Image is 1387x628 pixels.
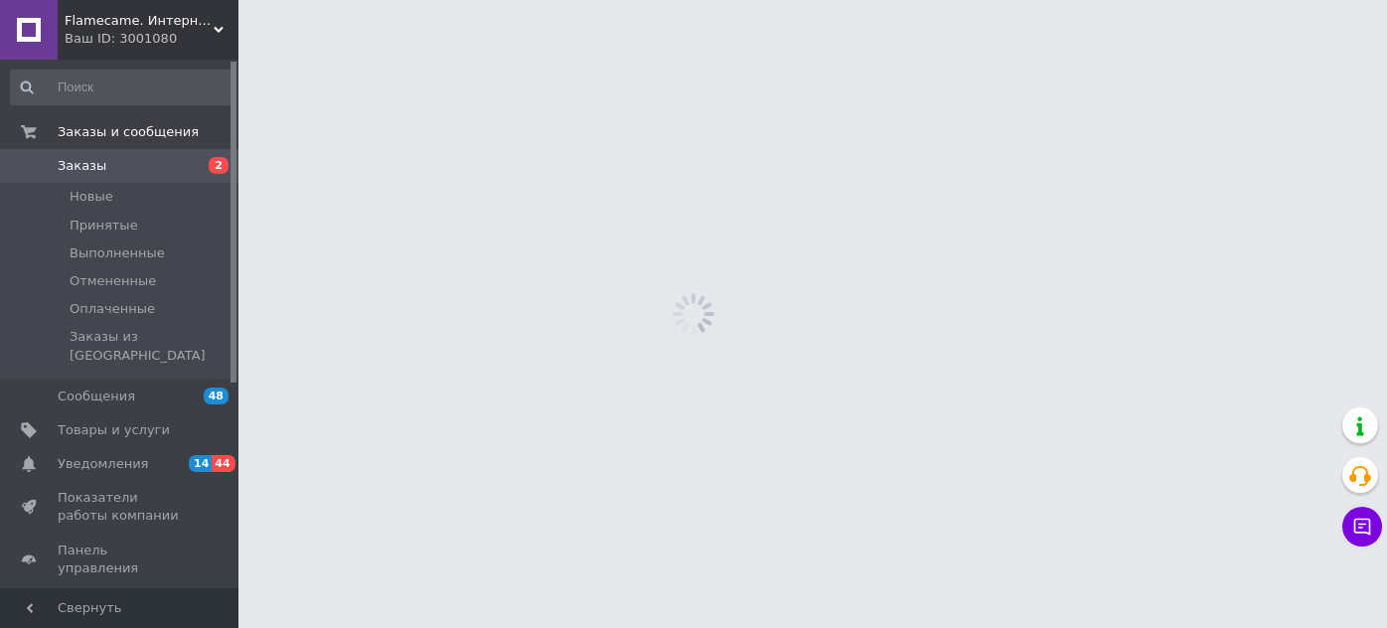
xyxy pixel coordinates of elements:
button: Чат с покупателем [1342,507,1382,547]
span: Товары и услуги [58,421,170,439]
span: Flamecame. Интернет-магазин мебели для дома и офиса [65,12,214,30]
span: Выполненные [70,244,165,262]
span: Заказы из [GEOGRAPHIC_DATA] [70,328,232,364]
span: Заказы [58,157,106,175]
span: Принятые [70,217,138,235]
span: 2 [209,157,229,174]
input: Поиск [10,70,234,105]
span: 44 [212,455,234,472]
span: Оплаченные [70,300,155,318]
span: 48 [204,388,229,404]
span: Панель управления [58,542,184,577]
span: 14 [189,455,212,472]
span: Сообщения [58,388,135,405]
div: Ваш ID: 3001080 [65,30,238,48]
span: Заказы и сообщения [58,123,199,141]
span: Новые [70,188,113,206]
span: Отмененные [70,272,156,290]
span: Показатели работы компании [58,489,184,525]
span: Уведомления [58,455,148,473]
